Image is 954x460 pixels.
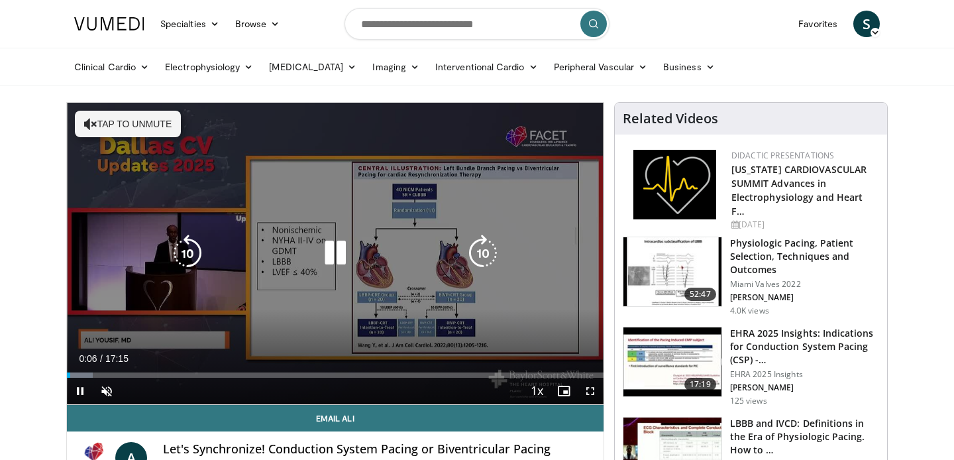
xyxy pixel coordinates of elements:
img: 1190cdae-34f8-4da3-8a3e-0c6a588fe0e0.150x105_q85_crop-smart_upscale.jpg [623,327,721,396]
img: VuMedi Logo [74,17,144,30]
a: 52:47 Physiologic Pacing, Patient Selection, Techniques and Outcomes Miami Valves 2022 [PERSON_NA... [623,237,879,316]
h3: EHRA 2025 Insights: Indications for Conduction System Pacing (CSP) -… [730,327,879,367]
img: afb51a12-79cb-48e6-a9ec-10161d1361b5.150x105_q85_crop-smart_upscale.jpg [623,237,721,306]
a: Electrophysiology [157,54,261,80]
button: Playback Rate [524,378,551,404]
h4: Let's Synchronize! Conduction System Pacing or Biventricular Pacing [163,442,592,457]
div: Progress Bar [67,373,604,378]
p: 4.0K views [730,306,769,316]
a: Specialties [152,11,227,37]
span: 52:47 [684,288,716,301]
button: Enable picture-in-picture mode [551,378,577,404]
video-js: Video Player [67,103,604,405]
p: [PERSON_NAME] [730,292,879,303]
a: [MEDICAL_DATA] [261,54,364,80]
span: 17:15 [105,353,129,364]
h3: Physiologic Pacing, Patient Selection, Techniques and Outcomes [730,237,879,276]
div: [DATE] [731,219,876,231]
p: [PERSON_NAME] [730,382,879,393]
a: 17:19 EHRA 2025 Insights: Indications for Conduction System Pacing (CSP) -… EHRA 2025 Insights [P... [623,327,879,406]
a: Imaging [364,54,427,80]
input: Search topics, interventions [344,8,609,40]
a: Business [655,54,723,80]
h3: LBBB and IVCD: Definitions in the Era of Physiologic Pacing. How to … [730,417,879,457]
button: Pause [67,378,93,404]
a: Clinical Cardio [66,54,157,80]
p: Miami Valves 2022 [730,279,879,290]
button: Unmute [93,378,120,404]
a: Email Ali [67,405,604,431]
span: 17:19 [684,378,716,391]
a: Peripheral Vascular [546,54,655,80]
p: EHRA 2025 Insights [730,369,879,380]
span: 0:06 [79,353,97,364]
a: Browse [227,11,288,37]
p: 125 views [730,396,767,406]
a: Favorites [790,11,845,37]
button: Tap to unmute [75,111,181,137]
button: Fullscreen [577,378,604,404]
div: Didactic Presentations [731,150,876,162]
h4: Related Videos [623,111,718,127]
a: Interventional Cardio [427,54,546,80]
a: S [853,11,880,37]
img: 1860aa7a-ba06-47e3-81a4-3dc728c2b4cf.png.150x105_q85_autocrop_double_scale_upscale_version-0.2.png [633,150,716,219]
span: / [100,353,103,364]
a: [US_STATE] CARDIOVASCULAR SUMMIT Advances in Electrophysiology and Heart F… [731,163,867,217]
